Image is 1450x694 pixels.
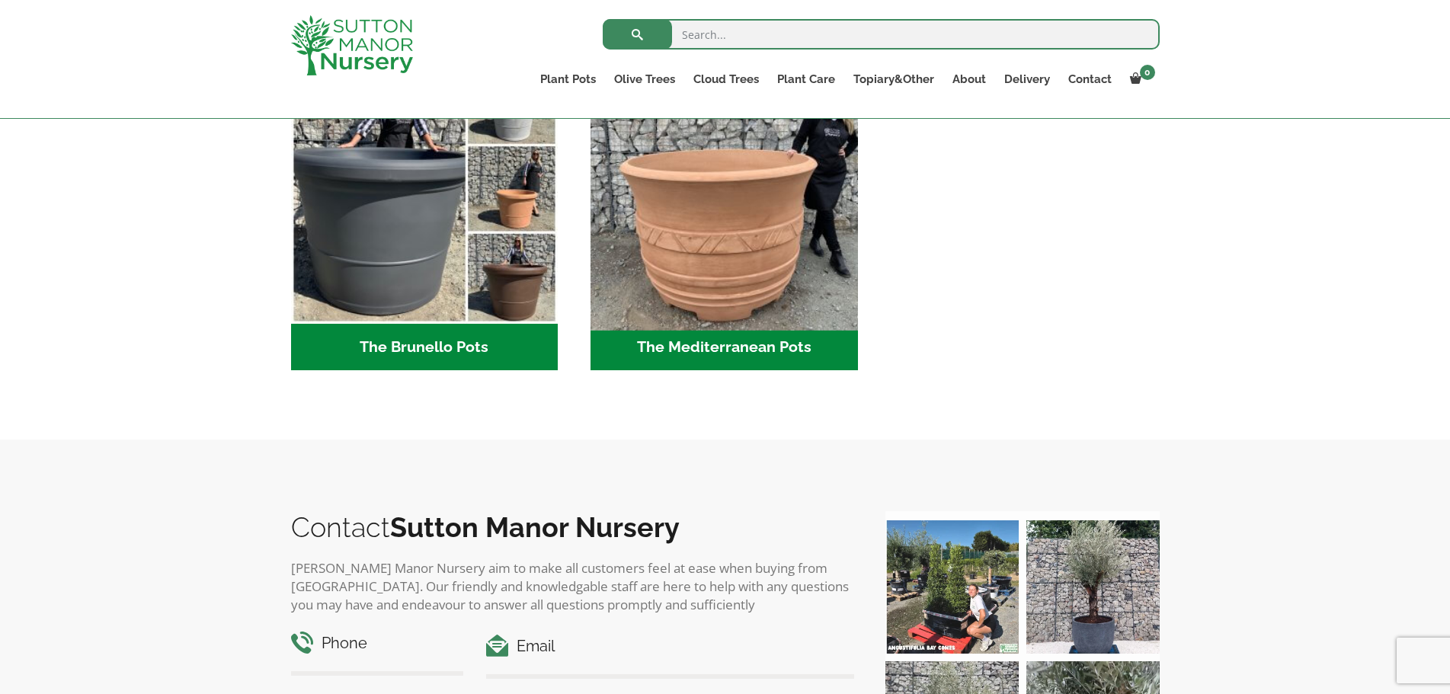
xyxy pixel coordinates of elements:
a: Contact [1059,69,1121,90]
a: About [943,69,995,90]
a: Visit product category The Mediterranean Pots [591,56,858,370]
img: logo [291,15,413,75]
h4: Email [486,635,854,658]
img: The Mediterranean Pots [584,50,865,331]
h2: Contact [291,511,855,543]
a: Delivery [995,69,1059,90]
a: Plant Pots [531,69,605,90]
span: 0 [1140,65,1155,80]
a: Topiary&Other [844,69,943,90]
a: Visit product category The Brunello Pots [291,56,559,370]
img: Our elegant & picturesque Angustifolia Cones are an exquisite addition to your Bay Tree collectio... [885,520,1019,654]
b: Sutton Manor Nursery [390,511,680,543]
h4: Phone [291,632,464,655]
p: [PERSON_NAME] Manor Nursery aim to make all customers feel at ease when buying from [GEOGRAPHIC_D... [291,559,855,614]
a: Plant Care [768,69,844,90]
a: 0 [1121,69,1160,90]
input: Search... [603,19,1160,50]
a: Cloud Trees [684,69,768,90]
img: The Brunello Pots [291,56,559,324]
img: A beautiful multi-stem Spanish Olive tree potted in our luxurious fibre clay pots 😍😍 [1026,520,1160,654]
h2: The Mediterranean Pots [591,324,858,371]
h2: The Brunello Pots [291,324,559,371]
a: Olive Trees [605,69,684,90]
